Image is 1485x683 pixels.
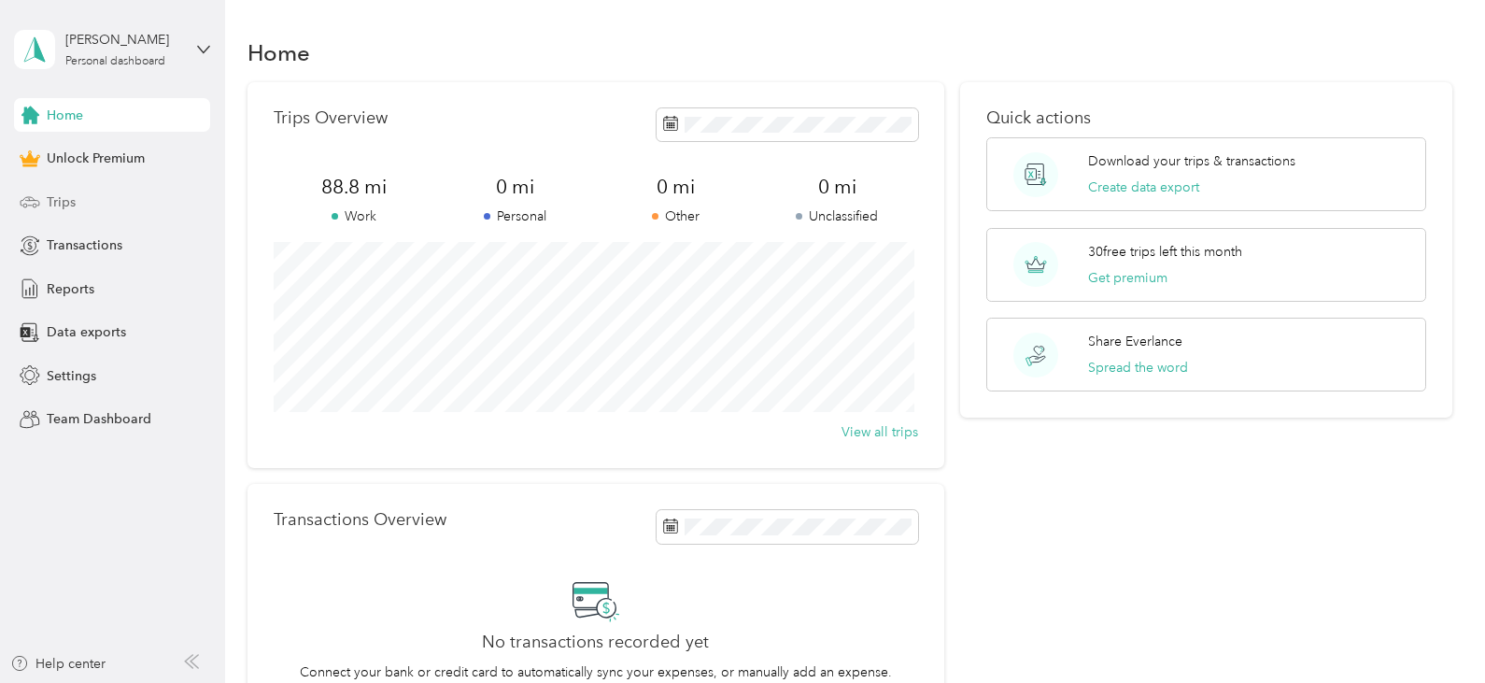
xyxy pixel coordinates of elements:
p: Work [274,206,434,226]
span: 0 mi [434,174,595,200]
h2: No transactions recorded yet [482,633,709,652]
span: Team Dashboard [47,409,151,429]
button: View all trips [841,422,918,442]
h1: Home [247,43,310,63]
span: Home [47,106,83,125]
button: Help center [10,654,106,674]
p: Connect your bank or credit card to automatically sync your expenses, or manually add an expense. [300,662,892,682]
p: Download your trips & transactions [1088,151,1295,171]
p: 30 free trips left this month [1088,242,1242,262]
span: Data exports [47,322,126,342]
div: Personal dashboard [65,56,165,67]
p: Quick actions [986,108,1426,128]
span: Trips [47,192,76,212]
p: Other [596,206,757,226]
span: 0 mi [596,174,757,200]
span: Reports [47,279,94,299]
p: Share Everlance [1088,332,1182,351]
button: Spread the word [1088,358,1188,377]
span: Transactions [47,235,122,255]
iframe: Everlance-gr Chat Button Frame [1380,578,1485,683]
button: Create data export [1088,178,1199,197]
span: Unlock Premium [47,149,145,168]
p: Unclassified [757,206,917,226]
p: Trips Overview [274,108,388,128]
div: [PERSON_NAME] [65,30,182,50]
button: Get premium [1088,268,1167,288]
p: Transactions Overview [274,510,446,530]
span: Settings [47,366,96,386]
p: Personal [434,206,595,226]
span: 88.8 mi [274,174,434,200]
span: 0 mi [757,174,917,200]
